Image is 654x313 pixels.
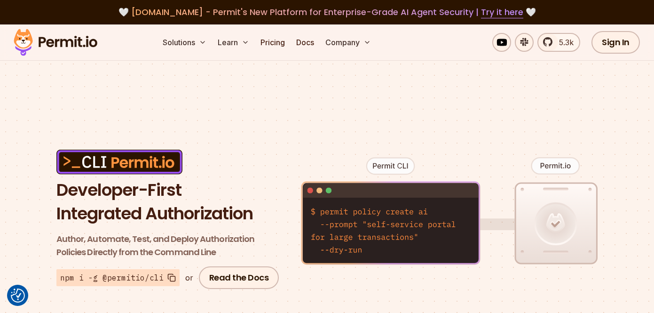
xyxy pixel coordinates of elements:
[56,233,282,246] span: Author, Automate, Test, and Deploy Authorization
[56,233,282,259] p: Policies Directly from the Command Line
[199,266,279,289] a: Read the Docs
[23,6,631,19] div: 🤍 🤍
[60,272,164,283] span: npm i -g @permitio/cli
[11,289,25,303] img: Revisit consent button
[9,26,102,58] img: Permit logo
[481,6,523,18] a: Try it here
[257,33,289,52] a: Pricing
[185,272,193,283] div: or
[591,31,640,54] a: Sign In
[537,33,580,52] a: 5.3k
[322,33,375,52] button: Company
[292,33,318,52] a: Docs
[159,33,210,52] button: Solutions
[11,289,25,303] button: Consent Preferences
[56,178,282,225] h1: Developer-First Integrated Authorization
[131,6,523,18] span: [DOMAIN_NAME] - Permit's New Platform for Enterprise-Grade AI Agent Security |
[56,269,180,286] button: npm i -g @permitio/cli
[214,33,253,52] button: Learn
[553,37,574,48] span: 5.3k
